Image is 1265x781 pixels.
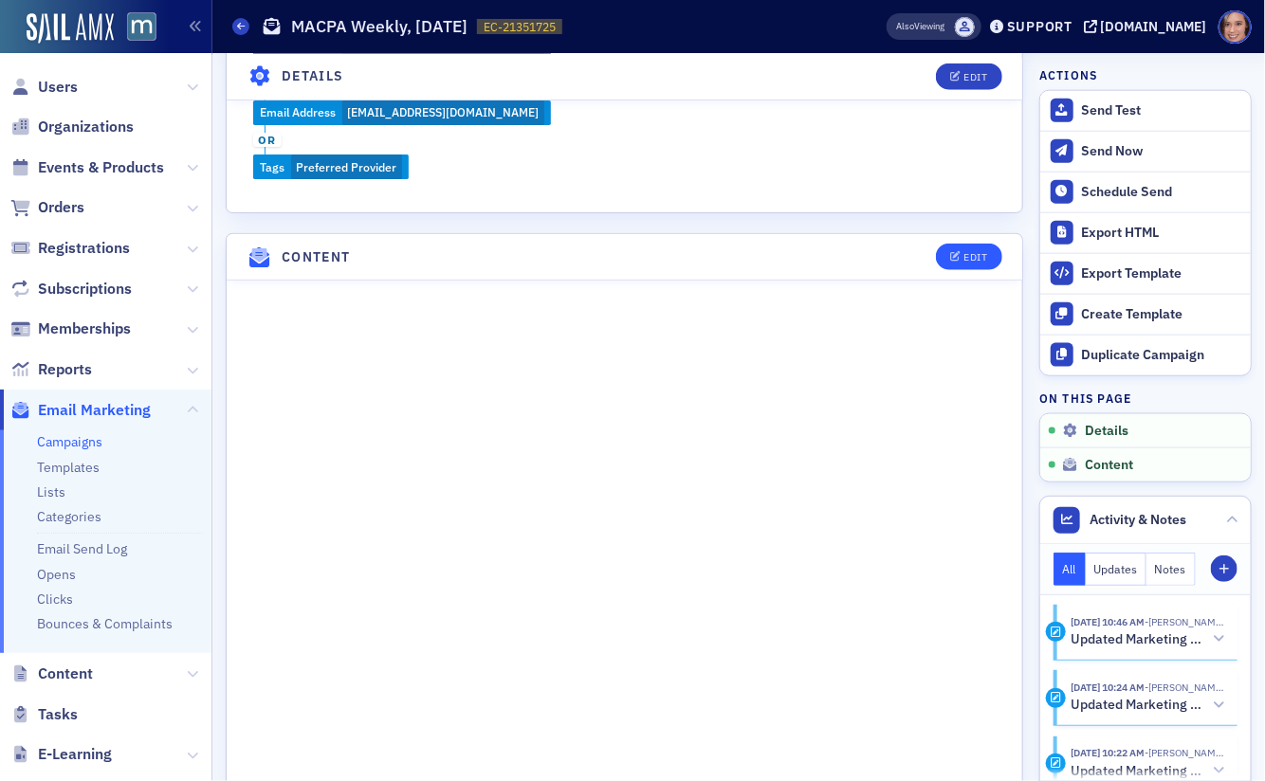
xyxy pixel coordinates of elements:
[1071,746,1145,759] time: 10/3/2025 10:22 AM
[38,744,112,765] span: E-Learning
[10,744,112,765] a: E-Learning
[1082,102,1241,119] div: Send Test
[1145,615,1224,628] span: Lauren Standiford
[38,663,93,684] span: Content
[1145,681,1224,694] span: Bill Sheridan
[38,318,131,339] span: Memberships
[1040,294,1251,335] a: Create Template
[10,157,164,178] a: Events & Products
[38,117,134,137] span: Organizations
[1084,20,1214,33] button: [DOMAIN_NAME]
[10,318,131,339] a: Memberships
[10,117,134,137] a: Organizations
[1071,697,1206,714] h5: Updated Marketing platform email campaign: MACPA Weekly, [DATE]
[37,590,73,608] a: Clicks
[1071,615,1145,628] time: 10/3/2025 10:46 AM
[1082,184,1241,201] div: Schedule Send
[114,12,156,45] a: View Homepage
[1040,253,1251,294] a: Export Template
[10,400,151,421] a: Email Marketing
[897,20,915,32] div: Also
[291,15,467,38] h1: MACPA Weekly, [DATE]
[37,615,173,632] a: Bounces & Complaints
[1082,306,1241,323] div: Create Template
[1082,265,1241,282] div: Export Template
[38,359,92,380] span: Reports
[1040,131,1251,172] button: Send Now
[10,704,78,725] a: Tasks
[1046,622,1066,642] div: Activity
[1101,18,1207,35] div: [DOMAIN_NAME]
[1091,510,1187,530] span: Activity & Notes
[38,279,132,300] span: Subscriptions
[27,13,114,44] img: SailAMX
[38,157,164,178] span: Events & Products
[1071,631,1206,648] h5: Updated Marketing platform email campaign: MACPA Weekly, [DATE]
[1046,754,1066,773] div: Activity
[37,483,65,500] a: Lists
[955,17,975,37] span: Lauren Standiford
[37,540,127,557] a: Email Send Log
[37,459,100,476] a: Templates
[963,71,987,82] div: Edit
[1085,423,1128,440] span: Details
[37,508,101,525] a: Categories
[1040,172,1251,212] button: Schedule Send
[10,77,78,98] a: Users
[37,566,76,583] a: Opens
[1086,553,1147,586] button: Updates
[1145,746,1224,759] span: Bill Sheridan
[10,663,93,684] a: Content
[1071,763,1206,780] h5: Updated Marketing platform email campaign: MACPA Weekly, [DATE]
[1040,335,1251,375] button: Duplicate Campaign
[38,704,78,725] span: Tasks
[1046,688,1066,708] div: Activity
[1039,390,1252,407] h4: On this page
[38,238,130,259] span: Registrations
[37,433,102,450] a: Campaigns
[1054,553,1086,586] button: All
[1071,761,1224,781] button: Updated Marketing platform email campaign: MACPA Weekly, [DATE]
[484,19,556,35] span: EC-21351725
[963,252,987,263] div: Edit
[1040,212,1251,253] a: Export HTML
[936,244,1001,270] button: Edit
[127,12,156,42] img: SailAMX
[1082,225,1241,242] div: Export HTML
[1082,347,1241,364] div: Duplicate Campaign
[1082,143,1241,160] div: Send Now
[1071,696,1224,716] button: Updated Marketing platform email campaign: MACPA Weekly, [DATE]
[1085,457,1133,474] span: Content
[897,20,945,33] span: Viewing
[10,359,92,380] a: Reports
[1039,66,1098,83] h4: Actions
[1071,629,1224,649] button: Updated Marketing platform email campaign: MACPA Weekly, [DATE]
[10,279,132,300] a: Subscriptions
[10,238,130,259] a: Registrations
[1040,91,1251,131] button: Send Test
[38,77,78,98] span: Users
[936,63,1001,89] button: Edit
[1007,18,1072,35] div: Support
[282,247,351,267] h4: Content
[1219,10,1252,44] span: Profile
[38,400,151,421] span: Email Marketing
[10,197,84,218] a: Orders
[1146,553,1196,586] button: Notes
[1071,681,1145,694] time: 10/3/2025 10:24 AM
[38,197,84,218] span: Orders
[282,66,344,86] h4: Details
